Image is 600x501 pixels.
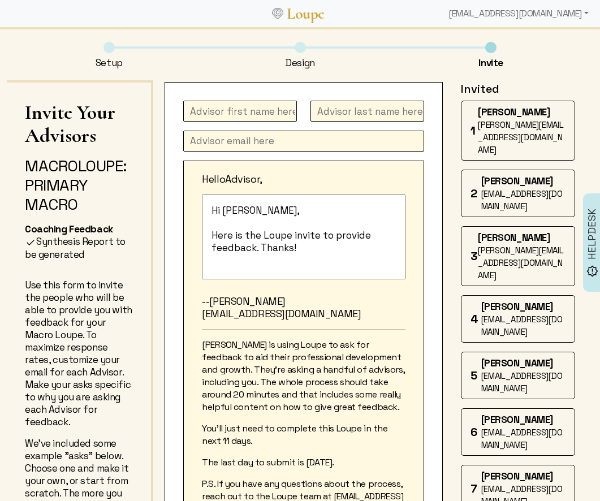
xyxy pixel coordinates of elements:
[183,131,424,152] input: Advisor email here
[96,57,123,69] div: Setup
[25,156,78,176] span: Macro
[478,106,550,118] span: [PERSON_NAME]
[202,339,405,413] p: [PERSON_NAME] is using Loupe to ask for feedback to aid their professional development and growth...
[470,425,481,439] div: 6
[310,101,424,122] input: Advisor last name here
[478,231,550,244] span: [PERSON_NAME]
[183,101,297,122] input: Advisor first name here
[481,427,563,450] span: [EMAIL_ADDRESS][DOMAIN_NAME]
[470,249,478,264] div: 3
[481,314,563,337] span: [EMAIL_ADDRESS][DOMAIN_NAME]
[283,3,329,24] a: Loupe
[478,57,503,69] div: Invite
[444,2,593,25] div: [EMAIL_ADDRESS][DOMAIN_NAME]
[25,279,133,428] p: Use this form to invite the people who will be able to provide you with feedback for your Macro L...
[25,237,36,248] img: FFFF
[25,223,133,235] div: Coaching Feedback
[470,187,481,201] div: 2
[481,470,553,482] span: [PERSON_NAME]
[586,265,598,277] img: brightness_alert_FILL0_wght500_GRAD0_ops.svg
[481,370,563,394] span: [EMAIL_ADDRESS][DOMAIN_NAME]
[478,245,564,280] span: [PERSON_NAME][EMAIL_ADDRESS][DOMAIN_NAME]
[478,119,564,155] span: [PERSON_NAME][EMAIL_ADDRESS][DOMAIN_NAME]
[25,101,133,147] h1: Invite Your Advisors
[461,82,575,96] h4: Invited
[470,482,481,496] div: 7
[25,156,133,214] div: Loupe: Primary Macro
[470,124,478,138] div: 1
[470,369,481,383] div: 5
[481,188,563,211] span: [EMAIL_ADDRESS][DOMAIN_NAME]
[481,175,553,187] span: [PERSON_NAME]
[285,57,314,69] div: Design
[202,422,405,447] p: You’ll just need to complete this Loupe in the next 11 days.
[202,173,405,185] p: Hello Advisor,
[481,300,553,313] span: [PERSON_NAME]
[481,357,553,369] span: [PERSON_NAME]
[202,456,405,469] p: The last day to submit is [DATE].
[470,312,481,326] div: 4
[272,8,283,19] img: Loupe Logo
[202,295,405,320] p: --[PERSON_NAME] [EMAIL_ADDRESS][DOMAIN_NAME]
[481,413,553,426] span: [PERSON_NAME]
